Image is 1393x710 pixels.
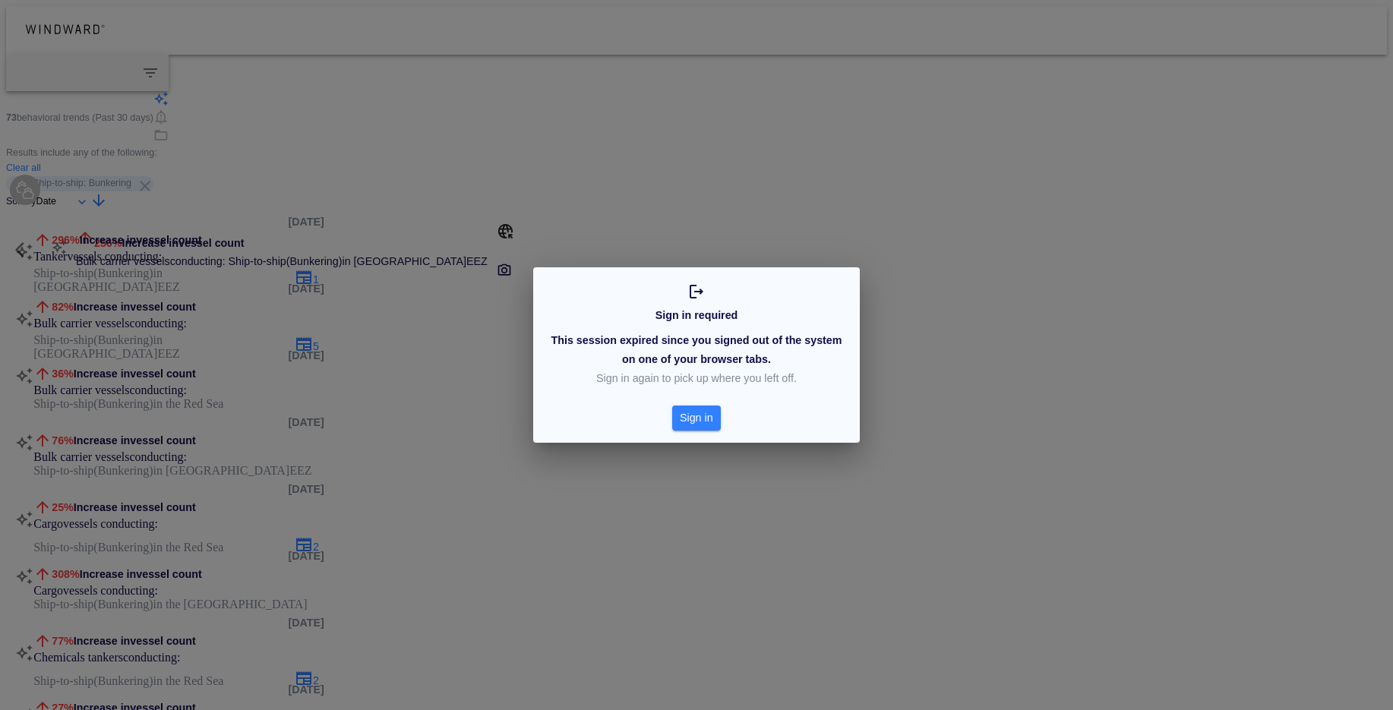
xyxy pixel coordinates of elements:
[548,328,845,372] div: This session expired since you signed out of the system on one of your browser tabs.
[596,369,797,387] div: Sign in again to pick up where you left off.
[672,405,721,431] button: Sign in
[1328,642,1382,699] iframe: Chat
[677,405,716,431] div: Sign in
[652,303,741,328] div: Sign in required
